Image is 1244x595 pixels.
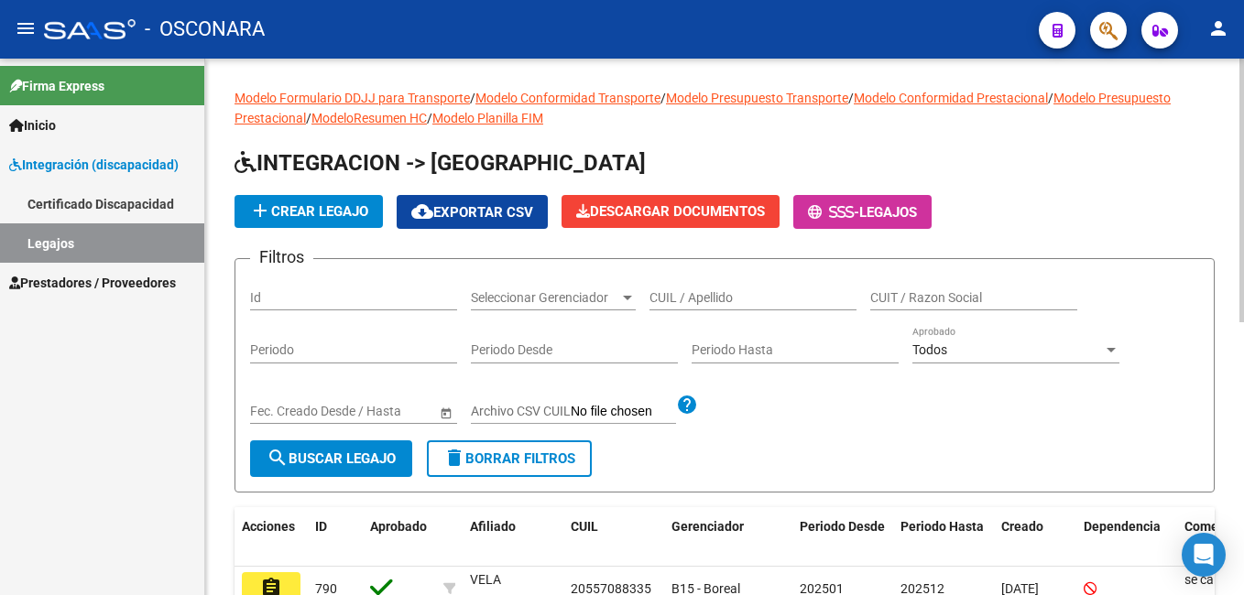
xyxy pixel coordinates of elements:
[792,507,893,568] datatable-header-cell: Periodo Desde
[671,519,744,534] span: Gerenciador
[9,115,56,135] span: Inicio
[308,507,363,568] datatable-header-cell: ID
[994,507,1076,568] datatable-header-cell: Creado
[235,150,646,176] span: INTEGRACION -> [GEOGRAPHIC_DATA]
[1207,17,1229,39] mat-icon: person
[900,519,984,534] span: Periodo Hasta
[235,195,383,228] button: Crear Legajo
[315,519,327,534] span: ID
[235,507,308,568] datatable-header-cell: Acciones
[471,290,619,306] span: Seleccionar Gerenciador
[563,507,664,568] datatable-header-cell: CUIL
[436,403,455,422] button: Open calendar
[145,9,265,49] span: - OSCONARA
[432,111,543,125] a: Modelo Planilla FIM
[463,507,563,568] datatable-header-cell: Afiliado
[242,519,295,534] span: Acciones
[411,204,533,221] span: Exportar CSV
[854,91,1048,105] a: Modelo Conformidad Prestacional
[666,91,848,105] a: Modelo Presupuesto Transporte
[800,519,885,534] span: Periodo Desde
[571,519,598,534] span: CUIL
[249,203,368,220] span: Crear Legajo
[664,507,792,568] datatable-header-cell: Gerenciador
[397,195,548,229] button: Exportar CSV
[576,203,765,220] span: Descargar Documentos
[15,17,37,39] mat-icon: menu
[1182,533,1226,577] div: Open Intercom Messenger
[1076,507,1177,568] datatable-header-cell: Dependencia
[893,507,994,568] datatable-header-cell: Periodo Hasta
[311,111,427,125] a: ModeloResumen HC
[333,404,422,419] input: Fecha fin
[9,155,179,175] span: Integración (discapacidad)
[267,450,396,467] span: Buscar Legajo
[1084,519,1161,534] span: Dependencia
[411,200,433,222] mat-icon: cloud_download
[427,440,592,477] button: Borrar Filtros
[250,404,317,419] input: Fecha inicio
[249,200,271,222] mat-icon: add
[676,394,698,416] mat-icon: help
[475,91,660,105] a: Modelo Conformidad Transporte
[1001,519,1043,534] span: Creado
[470,519,516,534] span: Afiliado
[808,204,859,221] span: -
[443,447,465,469] mat-icon: delete
[471,404,571,418] span: Archivo CSV CUIL
[571,404,676,420] input: Archivo CSV CUIL
[859,204,917,221] span: Legajos
[267,447,289,469] mat-icon: search
[9,273,176,293] span: Prestadores / Proveedores
[562,195,780,228] button: Descargar Documentos
[443,450,575,467] span: Borrar Filtros
[235,91,470,105] a: Modelo Formulario DDJJ para Transporte
[793,195,932,229] button: -Legajos
[9,76,104,96] span: Firma Express
[250,440,412,477] button: Buscar Legajo
[370,519,427,534] span: Aprobado
[363,507,436,568] datatable-header-cell: Aprobado
[250,244,313,270] h3: Filtros
[912,342,947,357] span: Todos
